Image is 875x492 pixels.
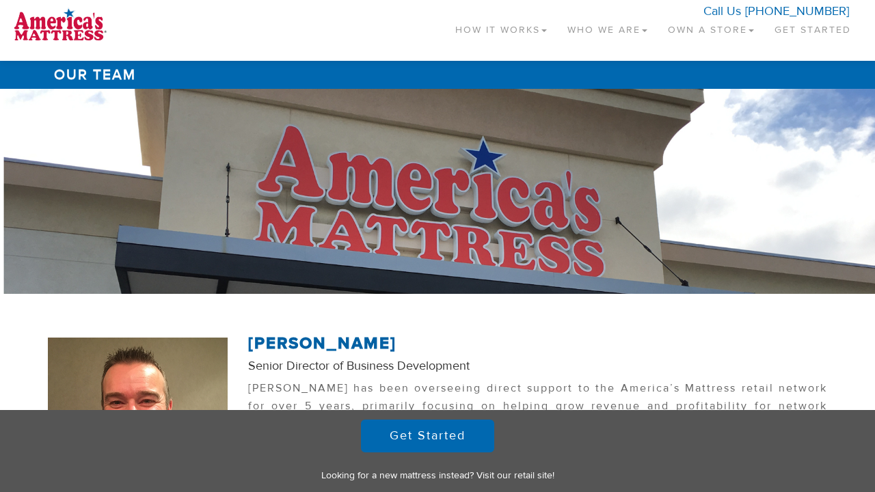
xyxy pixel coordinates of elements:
[248,335,828,353] h2: [PERSON_NAME]
[14,7,107,41] img: logo
[745,3,849,19] a: [PHONE_NUMBER]
[248,359,828,373] h4: Senior Director of Business Development
[321,469,554,482] a: Looking for a new mattress instead? Visit our retail site!
[703,3,741,19] span: Call Us
[445,7,557,47] a: How It Works
[557,7,658,47] a: Who We Are
[361,420,494,452] a: Get Started
[48,61,827,89] h1: Our Team
[658,7,764,47] a: Own a Store
[764,7,861,47] a: Get Started
[48,338,228,485] img: CurtGrady.jpg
